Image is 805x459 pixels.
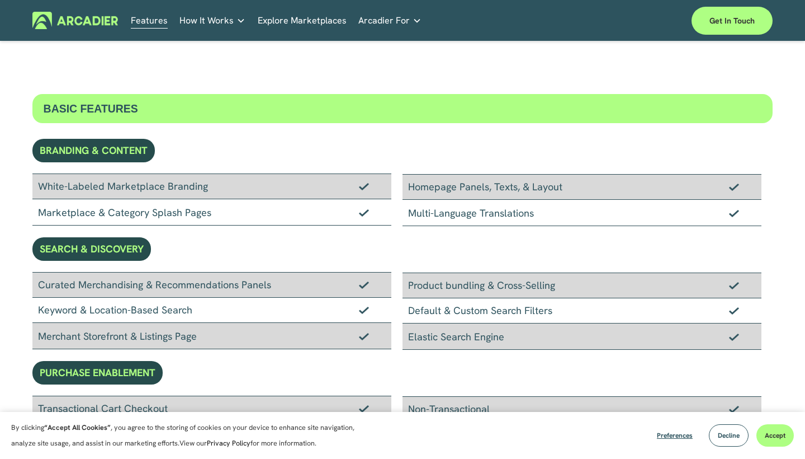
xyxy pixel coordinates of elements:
[32,298,391,323] div: Keyword & Location-Based Search
[729,405,739,413] img: Checkmark
[32,272,391,298] div: Curated Merchandising & Recommendations Panels
[359,281,369,289] img: Checkmark
[44,423,111,432] strong: “Accept All Cookies”
[32,12,118,29] img: Arcadier
[402,174,761,200] div: Homepage Panels, Texts, & Layout
[358,12,422,29] a: folder dropdown
[359,182,369,190] img: Checkmark
[729,183,739,191] img: Checkmark
[359,306,369,314] img: Checkmark
[765,431,785,440] span: Accept
[402,324,761,350] div: Elastic Search Engine
[402,396,761,422] div: Non-Transactional
[207,438,250,448] a: Privacy Policy
[258,12,347,29] a: Explore Marketplaces
[179,13,234,29] span: How It Works
[32,199,391,226] div: Marketplace & Category Splash Pages
[402,200,761,226] div: Multi-Language Translations
[729,333,739,341] img: Checkmark
[179,12,245,29] a: folder dropdown
[359,209,369,217] img: Checkmark
[648,424,701,447] button: Preferences
[729,282,739,289] img: Checkmark
[358,13,410,29] span: Arcadier For
[402,273,761,298] div: Product bundling & Cross-Selling
[32,323,391,349] div: Merchant Storefront & Listings Page
[32,174,391,199] div: White-Labeled Marketplace Branding
[718,431,740,440] span: Decline
[692,7,773,35] a: Get in touch
[32,237,151,261] div: SEARCH & DISCOVERY
[131,12,168,29] a: Features
[709,424,749,447] button: Decline
[359,332,369,340] img: Checkmark
[756,424,794,447] button: Accept
[32,94,773,123] div: BASIC FEATURES
[11,420,375,451] p: By clicking , you agree to the storing of cookies on your device to enhance site navigation, anal...
[729,307,739,315] img: Checkmark
[32,361,163,385] div: PURCHASE ENABLEMENT
[729,209,739,217] img: Checkmark
[32,139,155,162] div: BRANDING & CONTENT
[657,431,693,440] span: Preferences
[359,405,369,413] img: Checkmark
[402,298,761,324] div: Default & Custom Search Filters
[32,396,391,421] div: Transactional Cart Checkout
